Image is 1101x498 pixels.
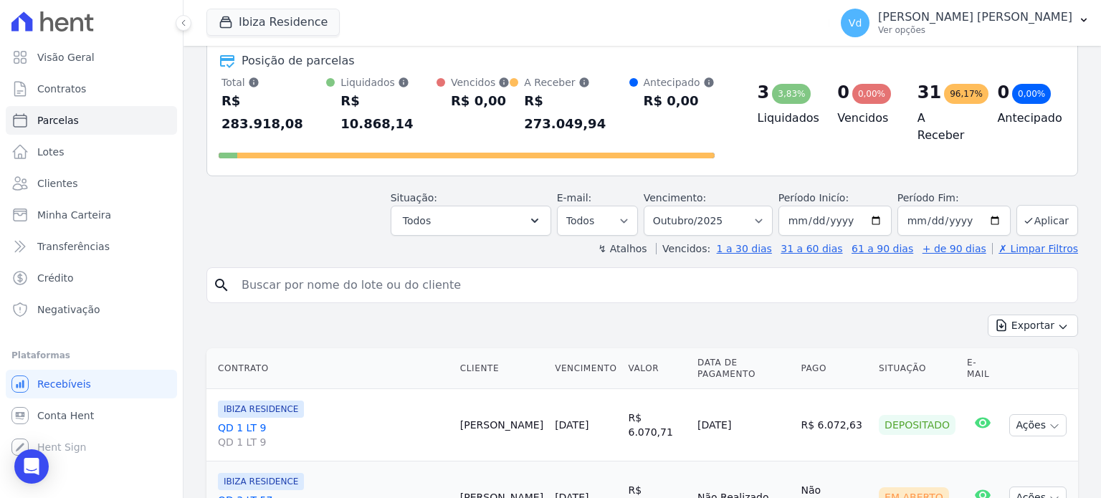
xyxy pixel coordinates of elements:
th: Situação [873,348,961,389]
button: Ibiza Residence [206,9,340,36]
span: Transferências [37,239,110,254]
a: Clientes [6,169,177,198]
a: + de 90 dias [923,243,986,254]
a: 1 a 30 dias [717,243,772,254]
h4: A Receber [917,110,975,144]
div: R$ 0,00 [451,90,510,112]
div: R$ 283.918,08 [221,90,326,135]
label: ↯ Atalhos [598,243,647,254]
h4: Liquidados [758,110,815,127]
button: Exportar [988,315,1078,337]
a: Crédito [6,264,177,292]
div: 3 [758,81,770,104]
span: Todos [403,212,431,229]
a: Parcelas [6,106,177,135]
th: Vencimento [549,348,622,389]
span: Negativação [37,302,100,317]
a: 31 a 60 dias [781,243,842,254]
div: 3,83% [772,84,811,104]
th: Cliente [454,348,549,389]
a: Visão Geral [6,43,177,72]
td: R$ 6.072,63 [795,389,873,461]
div: R$ 0,00 [644,90,715,112]
div: Plataformas [11,347,171,364]
h4: Vencidos [837,110,895,127]
a: 61 a 90 dias [852,243,913,254]
td: R$ 6.070,71 [623,389,692,461]
span: Crédito [37,271,74,285]
div: Posição de parcelas [242,52,355,70]
th: Data de Pagamento [692,348,795,389]
div: A Receber [524,75,629,90]
button: Vd [PERSON_NAME] [PERSON_NAME] Ver opções [829,3,1101,43]
button: Ações [1009,414,1067,436]
span: Visão Geral [37,50,95,64]
label: Período Inicío: [778,192,849,203]
a: Contratos [6,75,177,103]
a: [DATE] [555,419,588,431]
label: E-mail: [557,192,592,203]
th: Contrato [206,348,454,389]
th: Valor [623,348,692,389]
span: Clientes [37,176,77,191]
a: ✗ Limpar Filtros [992,243,1078,254]
span: Minha Carteira [37,208,111,222]
div: R$ 273.049,94 [524,90,629,135]
th: E-mail [961,348,1004,389]
div: 96,17% [944,84,988,104]
span: IBIZA RESIDENCE [218,473,304,490]
span: Lotes [37,145,65,159]
span: Contratos [37,82,86,96]
button: Aplicar [1016,205,1078,236]
div: R$ 10.868,14 [340,90,437,135]
span: Conta Hent [37,408,94,423]
label: Situação: [391,192,437,203]
div: 0,00% [1012,84,1051,104]
td: [PERSON_NAME] [454,389,549,461]
a: Transferências [6,232,177,261]
h4: Antecipado [997,110,1054,127]
div: Vencidos [451,75,510,90]
div: 0 [997,81,1009,104]
label: Período Fim: [897,191,1011,206]
a: Recebíveis [6,370,177,398]
a: Negativação [6,295,177,324]
div: 0,00% [852,84,891,104]
div: Depositado [879,415,955,435]
div: 31 [917,81,941,104]
div: Liquidados [340,75,437,90]
td: [DATE] [692,389,795,461]
span: QD 1 LT 9 [218,435,449,449]
span: Vd [849,18,862,28]
label: Vencidos: [656,243,710,254]
span: IBIZA RESIDENCE [218,401,304,418]
p: Ver opções [878,24,1072,36]
div: Open Intercom Messenger [14,449,49,484]
div: 0 [837,81,849,104]
input: Buscar por nome do lote ou do cliente [233,271,1072,300]
div: Total [221,75,326,90]
i: search [213,277,230,294]
button: Todos [391,206,551,236]
label: Vencimento: [644,192,706,203]
div: Antecipado [644,75,715,90]
span: Recebíveis [37,377,91,391]
p: [PERSON_NAME] [PERSON_NAME] [878,10,1072,24]
th: Pago [795,348,873,389]
a: Lotes [6,138,177,166]
a: Minha Carteira [6,201,177,229]
a: QD 1 LT 9QD 1 LT 9 [218,421,449,449]
span: Parcelas [37,113,79,128]
a: Conta Hent [6,401,177,430]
